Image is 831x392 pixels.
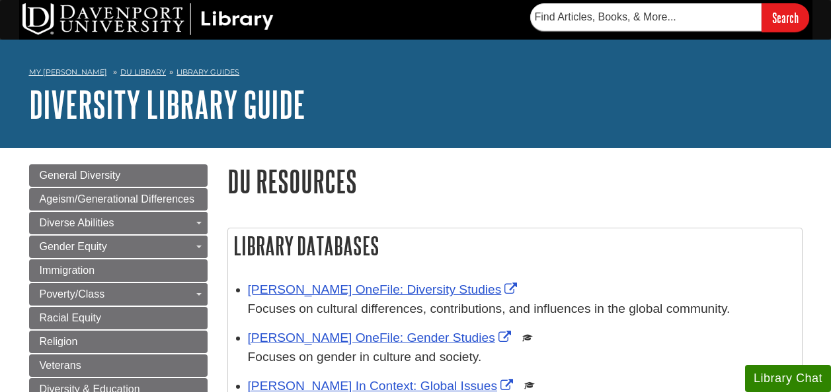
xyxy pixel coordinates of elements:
[40,360,81,371] span: Veterans
[248,348,795,367] p: Focuses on gender in culture and society.
[40,241,107,252] span: Gender Equity
[40,170,121,181] span: General Diversity
[29,236,208,258] a: Gender Equity
[227,164,803,198] h1: DU Resources
[40,193,195,205] span: Ageism/Generational Differences
[29,354,208,377] a: Veterans
[40,312,101,323] span: Racial Equity
[522,333,533,343] img: Scholarly or Peer Reviewed
[248,300,795,319] p: Focuses on cultural differences, contributions, and influences in the global community.
[29,331,208,353] a: Religion
[120,67,166,77] a: DU Library
[228,228,802,263] h2: Library Databases
[762,3,809,32] input: Search
[530,3,762,31] input: Find Articles, Books, & More...
[524,380,535,391] img: Scholarly or Peer Reviewed
[40,217,114,228] span: Diverse Abilities
[29,283,208,306] a: Poverty/Class
[177,67,239,77] a: Library Guides
[29,259,208,282] a: Immigration
[530,3,809,32] form: Searches DU Library's articles, books, and more
[29,63,803,84] nav: breadcrumb
[29,164,208,187] a: General Diversity
[29,84,305,125] a: Diversity Library Guide
[248,331,514,344] a: Link opens in new window
[40,336,78,347] span: Religion
[248,282,521,296] a: Link opens in new window
[40,288,105,300] span: Poverty/Class
[29,307,208,329] a: Racial Equity
[40,265,95,276] span: Immigration
[29,188,208,211] a: Ageism/Generational Differences
[745,365,831,392] button: Library Chat
[29,67,107,78] a: My [PERSON_NAME]
[29,212,208,234] a: Diverse Abilities
[22,3,274,35] img: DU Library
